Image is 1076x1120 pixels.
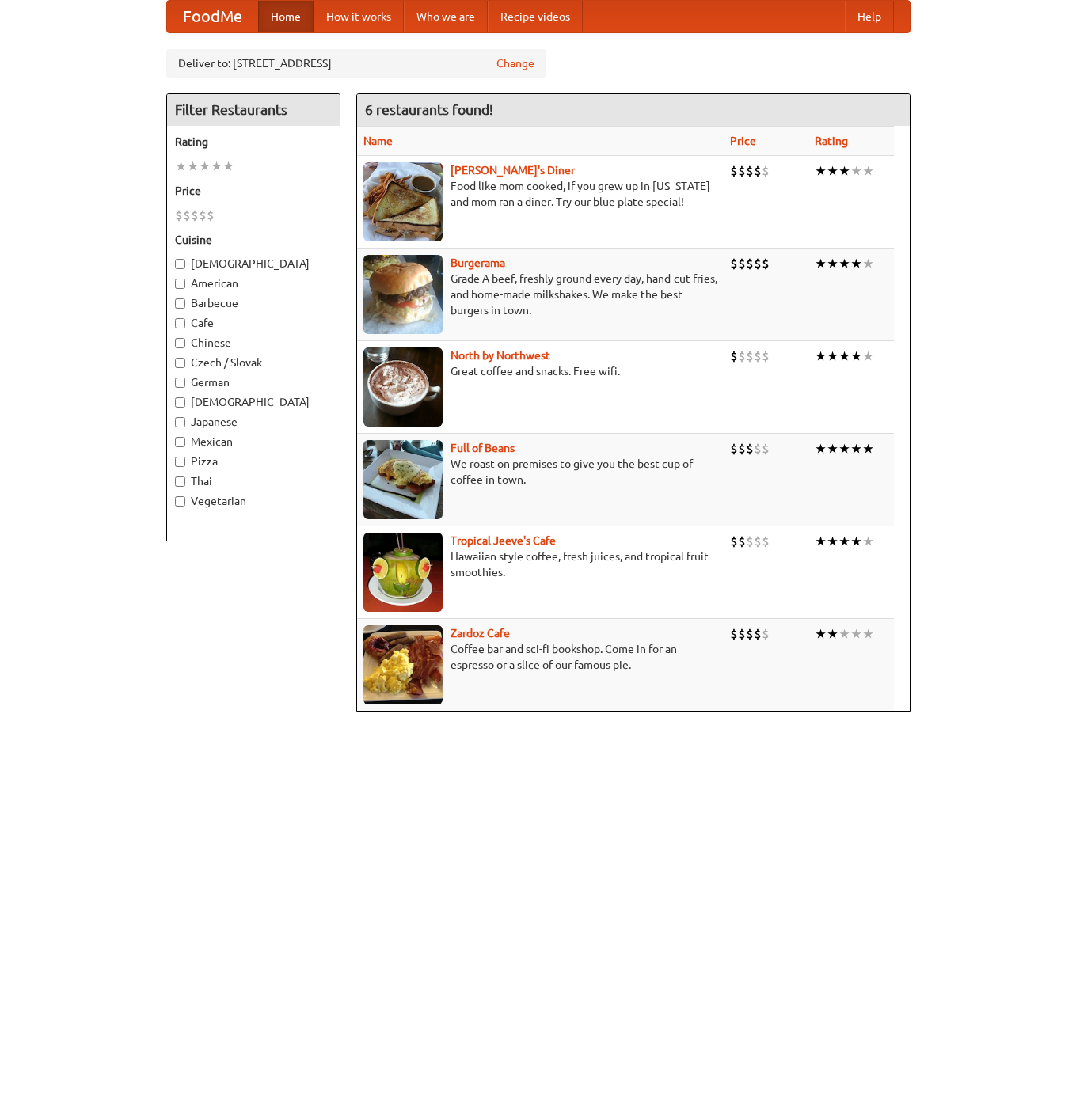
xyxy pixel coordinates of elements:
[746,625,754,643] li: $
[827,255,838,272] li: ★
[827,625,838,643] li: ★
[754,625,762,643] li: $
[175,298,185,309] input: Barbecue
[175,493,332,509] label: Vegetarian
[451,164,575,177] a: [PERSON_NAME]'s Diner
[838,347,850,365] li: ★
[746,533,754,550] li: $
[187,158,199,175] li: ★
[862,533,874,550] li: ★
[222,158,234,175] li: ★
[363,271,717,318] p: Grade A beef, freshly ground every day, hand-cut fries, and home-made milkshakes. We make the bes...
[175,232,332,248] h5: Cuisine
[207,207,215,224] li: $
[314,1,404,32] a: How it works
[199,158,211,175] li: ★
[815,255,827,272] li: ★
[175,496,185,507] input: Vegetarian
[762,533,770,550] li: $
[827,440,838,457] li: ★
[838,533,850,550] li: ★
[365,102,493,117] ng-pluralize: 6 restaurants found!
[496,55,534,71] a: Change
[175,417,185,427] input: Japanese
[815,162,827,180] li: ★
[827,162,838,180] li: ★
[175,295,332,311] label: Barbecue
[451,534,556,547] a: Tropical Jeeve's Cafe
[363,363,717,379] p: Great coffee and snacks. Free wifi.
[175,473,332,489] label: Thai
[738,533,746,550] li: $
[175,318,185,328] input: Cafe
[850,162,862,180] li: ★
[175,394,332,410] label: [DEMOGRAPHIC_DATA]
[451,349,550,362] a: North by Northwest
[850,440,862,457] li: ★
[175,315,332,331] label: Cafe
[175,134,332,150] h5: Rating
[363,549,717,580] p: Hawaiian style coffee, fresh juices, and tropical fruit smoothies.
[363,440,443,519] img: beans.jpg
[754,255,762,272] li: $
[754,440,762,457] li: $
[363,255,443,334] img: burgerama.jpg
[738,625,746,643] li: $
[488,1,583,32] a: Recipe videos
[762,625,770,643] li: $
[167,94,340,126] h4: Filter Restaurants
[363,178,717,210] p: Food like mom cooked, if you grew up in [US_STATE] and mom ran a diner. Try our blue plate special!
[175,207,183,224] li: $
[363,625,443,704] img: zardoz.jpg
[166,49,546,78] div: Deliver to: [STREET_ADDRESS]
[363,162,443,241] img: sallys.jpg
[175,378,185,388] input: German
[754,162,762,180] li: $
[862,255,874,272] li: ★
[862,625,874,643] li: ★
[175,158,187,175] li: ★
[175,335,332,351] label: Chinese
[175,454,332,469] label: Pizza
[730,440,738,457] li: $
[363,641,717,673] p: Coffee bar and sci-fi bookshop. Come in for an espresso or a slice of our famous pie.
[363,456,717,488] p: We roast on premises to give you the best cup of coffee in town.
[167,1,258,32] a: FoodMe
[175,338,185,348] input: Chinese
[762,162,770,180] li: $
[211,158,222,175] li: ★
[451,627,510,640] a: Zardoz Cafe
[730,162,738,180] li: $
[451,256,505,269] b: Burgerama
[845,1,894,32] a: Help
[258,1,314,32] a: Home
[827,347,838,365] li: ★
[199,207,207,224] li: $
[738,162,746,180] li: $
[862,162,874,180] li: ★
[175,437,185,447] input: Mexican
[838,255,850,272] li: ★
[175,414,332,430] label: Japanese
[730,347,738,365] li: $
[175,259,185,269] input: [DEMOGRAPHIC_DATA]
[451,442,515,454] a: Full of Beans
[838,625,850,643] li: ★
[815,347,827,365] li: ★
[838,162,850,180] li: ★
[175,434,332,450] label: Mexican
[827,533,838,550] li: ★
[838,440,850,457] li: ★
[363,135,393,147] a: Name
[363,347,443,427] img: north.jpg
[175,256,332,271] label: [DEMOGRAPHIC_DATA]
[815,625,827,643] li: ★
[754,347,762,365] li: $
[175,279,185,289] input: American
[730,135,756,147] a: Price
